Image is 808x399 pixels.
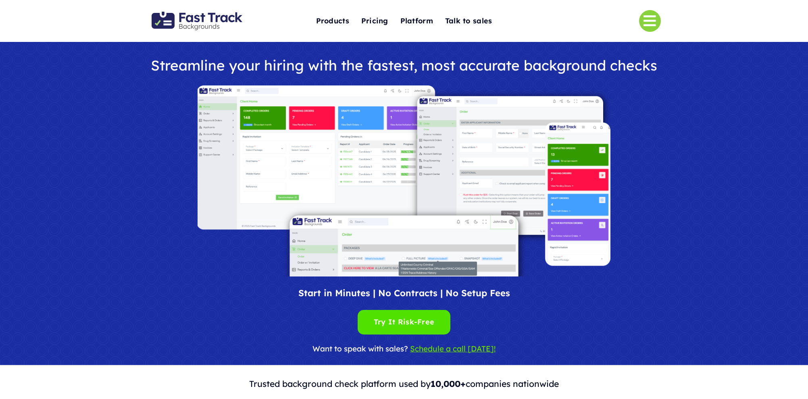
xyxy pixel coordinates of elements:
[198,85,610,276] img: Fast Track Backgrounds Platform
[445,12,492,30] a: Talk to sales
[316,15,349,27] span: Products
[410,344,496,353] a: Schedule a call [DATE]!
[358,310,450,335] a: Try It Risk-Free
[312,344,408,353] span: Want to speak with sales?
[639,10,661,32] a: Link to #
[152,11,242,19] a: Fast Track Backgrounds Logo
[142,58,666,73] h1: Streamline your hiring with the fastest, most accurate background checks
[361,15,388,27] span: Pricing
[374,316,434,328] span: Try It Risk-Free
[152,12,242,30] img: Fast Track Backgrounds Logo
[249,378,431,389] span: Trusted background check platform used by
[466,378,559,389] span: companies nationwide
[361,12,388,30] a: Pricing
[431,378,466,389] b: 10,000+
[276,1,533,41] nav: One Page
[400,12,433,30] a: Platform
[298,287,510,299] span: Start in Minutes | No Contracts | No Setup Fees
[445,15,492,27] span: Talk to sales
[400,15,433,27] span: Platform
